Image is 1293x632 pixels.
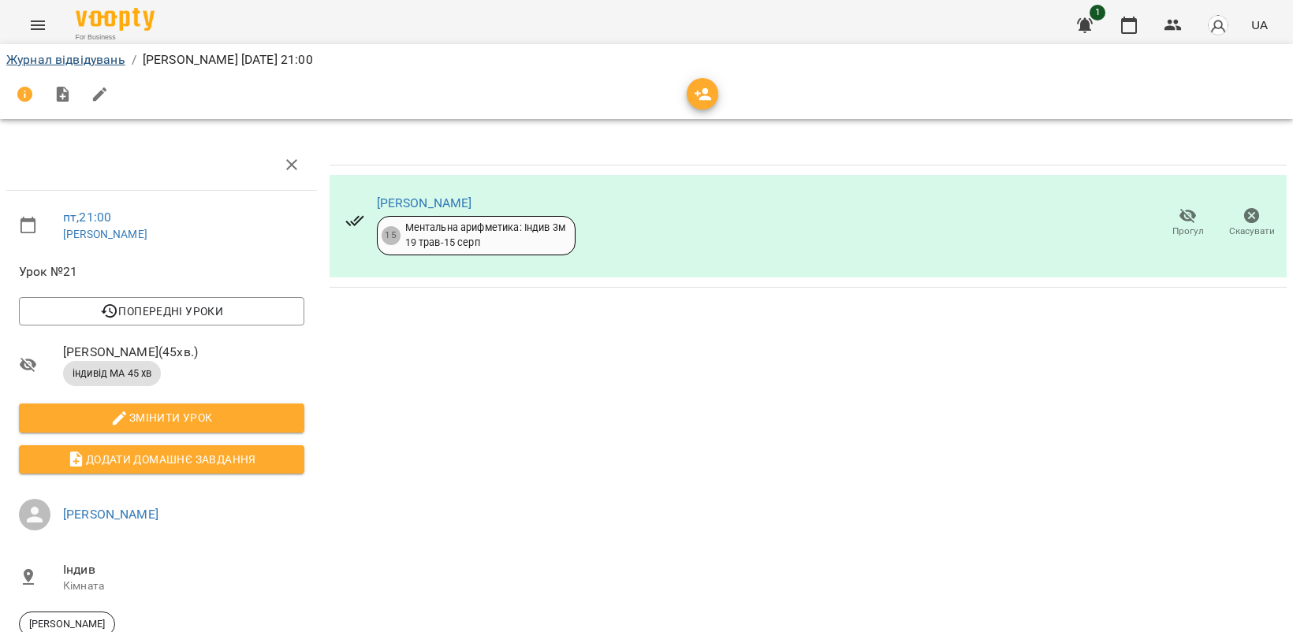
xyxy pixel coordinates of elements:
[20,617,114,631] span: [PERSON_NAME]
[63,578,304,594] p: Кімната
[1172,225,1204,238] span: Прогул
[76,32,155,43] span: For Business
[63,343,304,362] span: [PERSON_NAME] ( 45 хв. )
[1207,14,1229,36] img: avatar_s.png
[19,297,304,325] button: Попередні уроки
[143,50,313,69] p: [PERSON_NAME] [DATE] 21:00
[32,450,292,469] span: Додати домашнє завдання
[32,408,292,427] span: Змінити урок
[63,228,147,240] a: [PERSON_NAME]
[377,195,472,210] a: [PERSON_NAME]
[1156,201,1220,245] button: Прогул
[63,210,111,225] a: пт , 21:00
[1245,10,1274,39] button: UA
[1251,17,1268,33] span: UA
[19,403,304,432] button: Змінити урок
[1220,201,1284,245] button: Скасувати
[6,52,125,67] a: Журнал відвідувань
[63,507,158,522] a: [PERSON_NAME]
[382,226,401,245] div: 15
[132,50,136,69] li: /
[19,6,57,44] button: Menu
[63,560,304,579] span: Індив
[32,302,292,321] span: Попередні уроки
[76,8,155,31] img: Voopty Logo
[63,366,161,381] span: індивід МА 45 хв
[405,221,565,250] div: Ментальна арифметика: Індив 3м 19 трав - 15 серп
[6,50,1287,69] nav: breadcrumb
[19,262,304,281] span: Урок №21
[1090,5,1105,20] span: 1
[19,445,304,474] button: Додати домашнє завдання
[1229,225,1275,238] span: Скасувати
